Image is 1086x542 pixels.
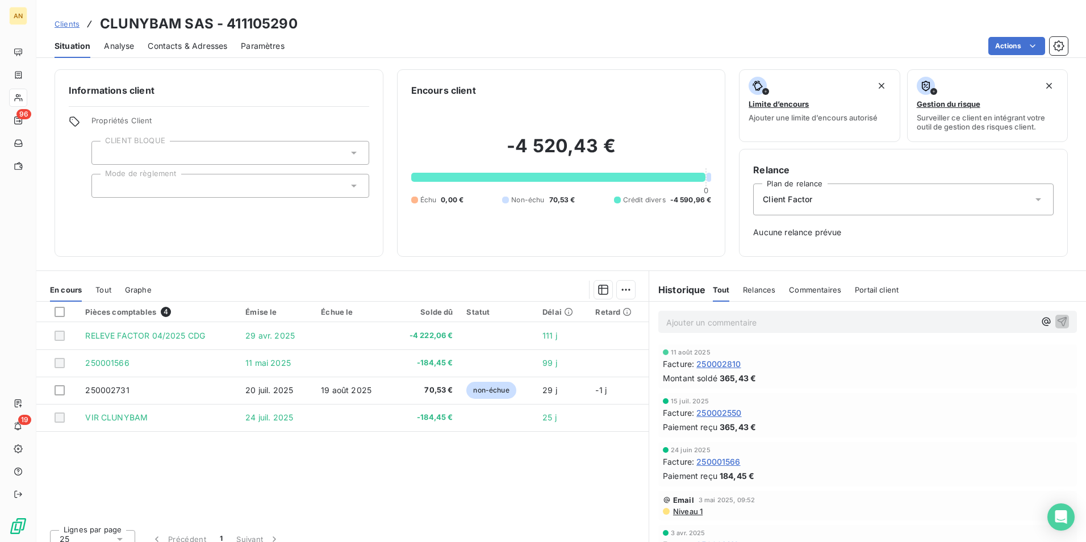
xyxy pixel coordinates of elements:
span: Propriétés Client [91,116,369,132]
span: Email [673,495,694,505]
span: 250002731 [85,385,129,395]
span: -184,45 € [398,357,453,369]
span: 0 [704,186,708,195]
h6: Informations client [69,84,369,97]
span: non-échue [466,382,516,399]
h6: Relance [753,163,1054,177]
div: Délai [542,307,582,316]
span: Portail client [855,285,899,294]
span: 25 j [542,412,557,422]
span: 24 juin 2025 [671,447,711,453]
span: VIR CLUNYBAM [85,412,148,422]
span: Contacts & Adresses [148,40,227,52]
h6: Encours client [411,84,476,97]
span: Facture : [663,456,694,468]
span: 365,43 € [720,372,756,384]
input: Ajouter une valeur [101,148,110,158]
span: Aucune relance prévue [753,227,1054,238]
div: Échue le [321,307,384,316]
span: 15 juil. 2025 [671,398,709,405]
div: AN [9,7,27,25]
span: -1 j [595,385,607,395]
span: 20 juil. 2025 [245,385,293,395]
span: 111 j [542,331,557,340]
span: 11 mai 2025 [245,358,291,368]
span: Paiement reçu [663,421,717,433]
span: 250002810 [696,358,741,370]
span: RELEVE FACTOR 04/2025 CDG [85,331,205,340]
span: 99 j [542,358,557,368]
span: Ajouter une limite d’encours autorisé [749,113,878,122]
span: Analyse [104,40,134,52]
span: 250001566 [696,456,740,468]
span: Tout [713,285,730,294]
button: Limite d’encoursAjouter une limite d’encours autorisé [739,69,900,142]
span: Surveiller ce client en intégrant votre outil de gestion des risques client. [917,113,1058,131]
span: En cours [50,285,82,294]
div: Open Intercom Messenger [1047,503,1075,531]
span: Non-échu [511,195,544,205]
div: Émise le [245,307,307,316]
span: 24 juil. 2025 [245,412,293,422]
span: Paiement reçu [663,470,717,482]
span: Crédit divers [623,195,666,205]
span: 4 [161,307,171,317]
span: 3 avr. 2025 [671,530,705,536]
h2: -4 520,43 € [411,135,712,169]
span: Paramètres [241,40,285,52]
span: 365,43 € [720,421,756,433]
span: 70,53 € [549,195,575,205]
span: 11 août 2025 [671,349,711,356]
span: 19 août 2025 [321,385,371,395]
img: Logo LeanPay [9,517,27,535]
span: 19 [18,415,31,425]
a: Clients [55,18,80,30]
span: -4 222,06 € [398,330,453,341]
button: Actions [988,37,1045,55]
span: Niveau 1 [672,507,703,516]
h3: CLUNYBAM SAS - 411105290 [100,14,298,34]
span: Montant soldé [663,372,717,384]
span: Limite d’encours [749,99,809,109]
span: -184,45 € [398,412,453,423]
div: Retard [595,307,642,316]
span: Situation [55,40,90,52]
span: Clients [55,19,80,28]
span: 96 [16,109,31,119]
span: Échu [420,195,437,205]
h6: Historique [649,283,706,297]
span: 3 mai 2025, 09:52 [699,497,755,503]
span: Gestion du risque [917,99,980,109]
span: 0,00 € [441,195,463,205]
div: Statut [466,307,529,316]
span: Commentaires [789,285,841,294]
span: Graphe [125,285,152,294]
span: Facture : [663,407,694,419]
span: 250001566 [85,358,129,368]
span: Facture : [663,358,694,370]
span: 70,53 € [398,385,453,396]
span: Relances [743,285,775,294]
div: Pièces comptables [85,307,232,317]
span: 184,45 € [720,470,754,482]
input: Ajouter une valeur [101,181,110,191]
button: Gestion du risqueSurveiller ce client en intégrant votre outil de gestion des risques client. [907,69,1068,142]
span: Tout [95,285,111,294]
a: 96 [9,111,27,130]
span: 250002550 [696,407,741,419]
span: -4 590,96 € [670,195,712,205]
span: 29 avr. 2025 [245,331,295,340]
div: Solde dû [398,307,453,316]
span: Client Factor [763,194,812,205]
span: 29 j [542,385,557,395]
